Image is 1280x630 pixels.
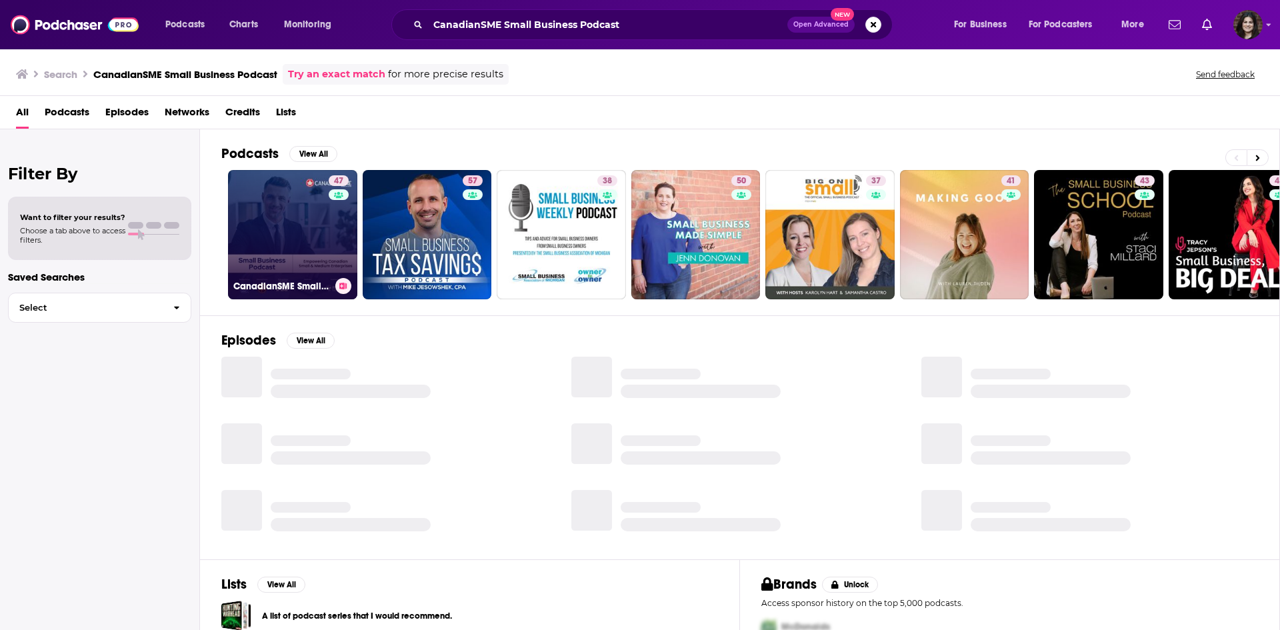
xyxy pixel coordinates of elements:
[233,281,330,292] h3: CanadianSME Small Business Podcast
[1233,10,1263,39] button: Show profile menu
[761,576,817,593] h2: Brands
[1233,10,1263,39] img: User Profile
[1233,10,1263,39] span: Logged in as amandavpr
[288,67,385,82] a: Try an exact match
[287,333,335,349] button: View All
[276,101,296,129] a: Lists
[497,170,626,299] a: 38
[9,303,163,312] span: Select
[404,9,905,40] div: Search podcasts, credits, & more...
[262,609,452,623] a: A list of podcast series that I would recommend.
[1034,170,1163,299] a: 43
[1007,175,1015,188] span: 41
[165,15,205,34] span: Podcasts
[1135,175,1155,186] a: 43
[45,101,89,129] a: Podcasts
[871,175,881,188] span: 37
[257,577,305,593] button: View All
[428,14,787,35] input: Search podcasts, credits, & more...
[221,576,305,593] a: ListsView All
[289,146,337,162] button: View All
[105,101,149,129] a: Episodes
[284,15,331,34] span: Monitoring
[463,175,483,186] a: 57
[225,101,260,129] a: Credits
[221,332,276,349] h2: Episodes
[1020,14,1112,35] button: open menu
[900,170,1029,299] a: 41
[1112,14,1161,35] button: open menu
[388,67,503,82] span: for more precise results
[793,21,849,28] span: Open Advanced
[93,68,277,81] h3: CanadianSME Small Business Podcast
[603,175,612,188] span: 38
[761,598,1258,608] p: Access sponsor history on the top 5,000 podcasts.
[8,271,191,283] p: Saved Searches
[228,170,357,299] a: 47CanadianSME Small Business Podcast
[1192,69,1259,80] button: Send feedback
[8,164,191,183] h2: Filter By
[221,14,266,35] a: Charts
[165,101,209,129] a: Networks
[229,15,258,34] span: Charts
[8,293,191,323] button: Select
[954,15,1007,34] span: For Business
[1140,175,1149,188] span: 43
[1197,13,1217,36] a: Show notifications dropdown
[16,101,29,129] a: All
[822,577,879,593] button: Unlock
[221,576,247,593] h2: Lists
[156,14,222,35] button: open menu
[1001,175,1021,186] a: 41
[1163,13,1186,36] a: Show notifications dropdown
[866,175,886,186] a: 37
[221,145,279,162] h2: Podcasts
[1029,15,1093,34] span: For Podcasters
[221,332,335,349] a: EpisodesView All
[334,175,343,188] span: 47
[468,175,477,188] span: 57
[44,68,77,81] h3: Search
[831,8,855,21] span: New
[221,145,337,162] a: PodcastsView All
[737,175,746,188] span: 50
[597,175,617,186] a: 38
[363,170,492,299] a: 57
[1121,15,1144,34] span: More
[631,170,761,299] a: 50
[275,14,349,35] button: open menu
[329,175,349,186] a: 47
[945,14,1023,35] button: open menu
[787,17,855,33] button: Open AdvancedNew
[20,226,125,245] span: Choose a tab above to access filters.
[731,175,751,186] a: 50
[11,12,139,37] img: Podchaser - Follow, Share and Rate Podcasts
[765,170,895,299] a: 37
[20,213,125,222] span: Want to filter your results?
